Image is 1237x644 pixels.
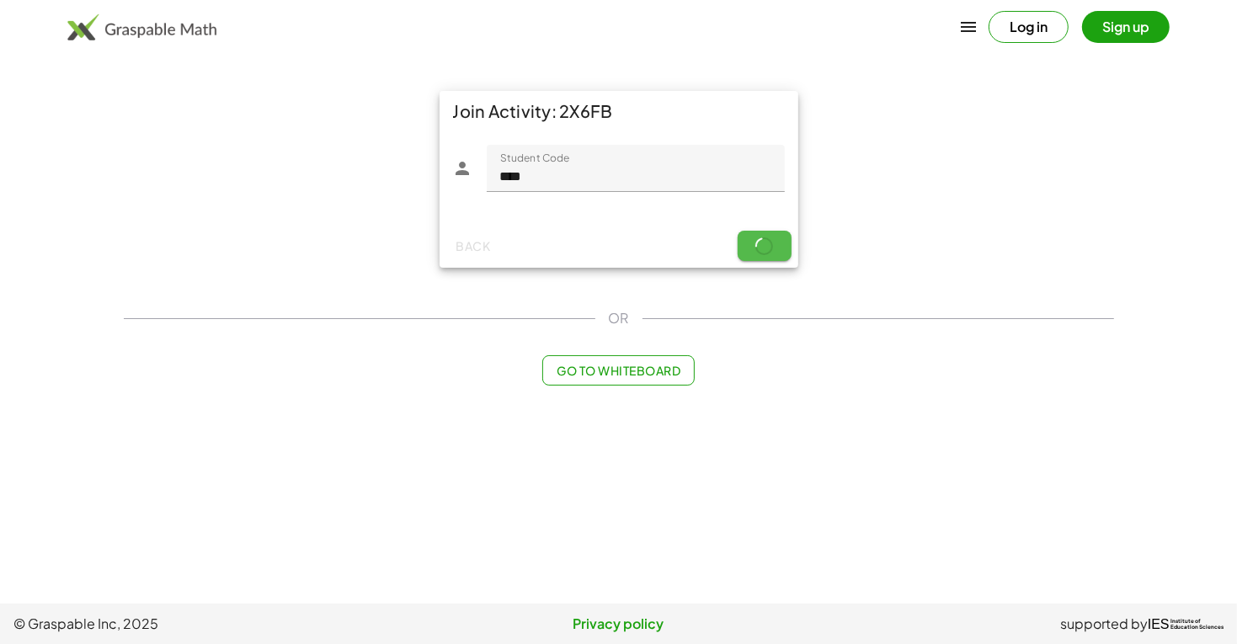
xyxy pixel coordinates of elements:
button: Go to Whiteboard [542,355,695,386]
span: Go to Whiteboard [557,363,680,378]
span: IES [1148,616,1170,632]
span: OR [609,308,629,328]
div: Join Activity: 2X6FB [440,91,798,131]
span: © Graspable Inc, 2025 [13,614,417,634]
button: Sign up [1082,11,1170,43]
button: Log in [989,11,1069,43]
span: supported by [1060,614,1148,634]
a: IESInstitute ofEducation Sciences [1148,614,1224,634]
span: Institute of Education Sciences [1170,619,1224,631]
a: Privacy policy [417,614,820,634]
